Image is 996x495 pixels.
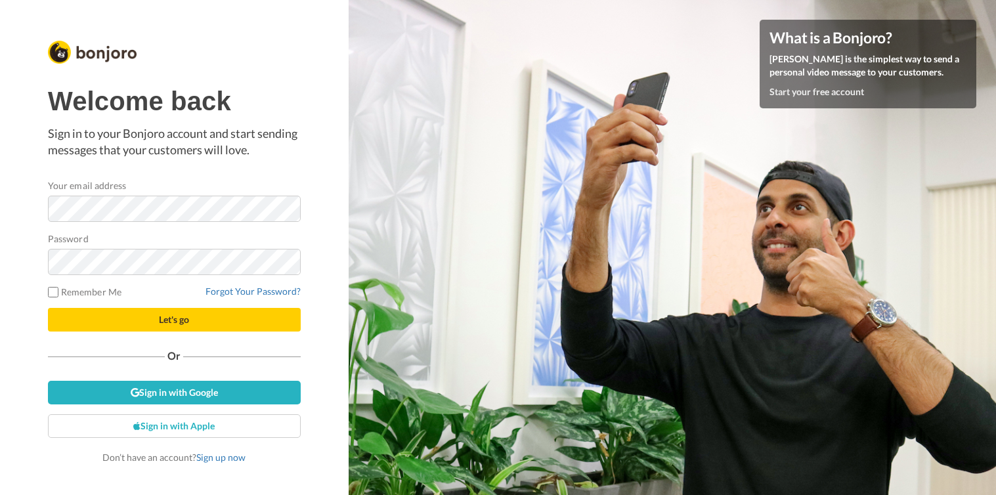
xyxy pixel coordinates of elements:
p: [PERSON_NAME] is the simplest way to send a personal video message to your customers. [769,53,966,79]
a: Sign in with Apple [48,414,301,438]
button: Let's go [48,308,301,332]
a: Forgot Your Password? [206,286,301,297]
span: Or [165,351,183,360]
input: Remember Me [48,287,58,297]
label: Your email address [48,179,126,192]
a: Start your free account [769,86,864,97]
a: Sign up now [196,452,246,463]
span: Let's go [159,314,189,325]
h4: What is a Bonjoro? [769,30,966,46]
label: Remember Me [48,285,121,299]
a: Sign in with Google [48,381,301,404]
h1: Welcome back [48,87,301,116]
label: Password [48,232,89,246]
span: Don’t have an account? [102,452,246,463]
p: Sign in to your Bonjoro account and start sending messages that your customers will love. [48,125,301,159]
